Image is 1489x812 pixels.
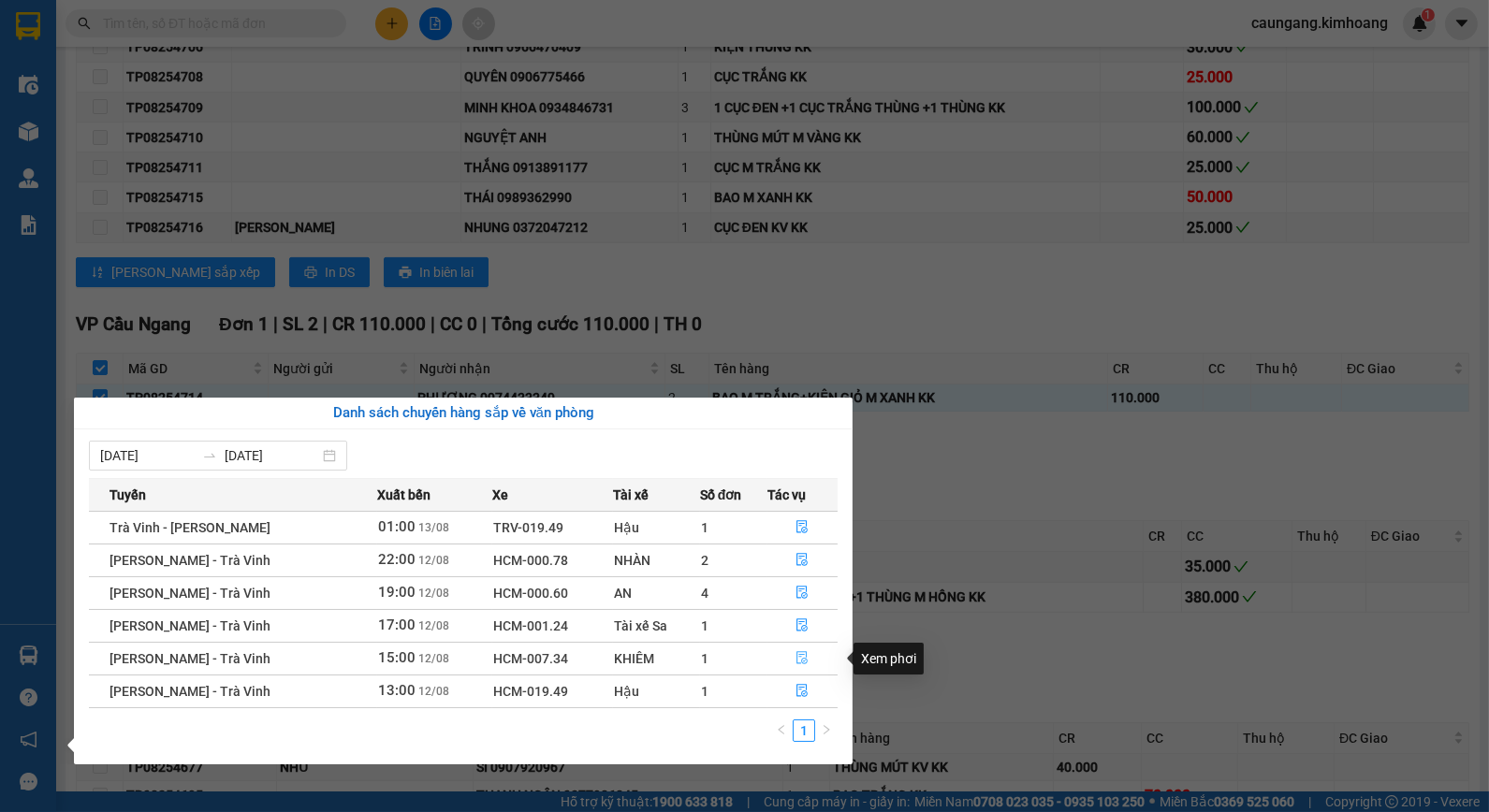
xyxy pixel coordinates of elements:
span: Tài xế [613,485,649,505]
div: Hậu [614,681,699,702]
span: 17:00 [378,616,416,633]
span: 2 [701,553,708,568]
span: HCM-019.49 [493,684,568,699]
span: 19:00 [378,584,416,601]
span: [PERSON_NAME] - Trà Vinh [109,618,270,633]
div: KHIÊM [614,648,699,669]
span: 4 [701,586,708,601]
button: file-done [768,676,838,706]
span: 1 [701,684,708,699]
li: Next Page [815,719,838,742]
span: [PERSON_NAME] - Trà Vinh [109,684,270,699]
span: 12/08 [418,619,449,632]
span: 15:00 [378,649,416,666]
button: file-done [768,644,838,674]
span: Tác vụ [767,485,806,505]
span: 13:00 [378,682,416,699]
span: 22:00 [378,551,416,568]
button: right [815,719,838,742]
span: 12/08 [418,587,449,600]
input: Đến ngày [225,445,319,466]
span: [PERSON_NAME] - Trà Vinh [109,586,270,601]
div: Tài xế Sa [614,616,699,636]
div: Xem phơi [854,643,924,674]
span: file-done [796,618,809,633]
span: file-done [796,651,809,666]
span: [PERSON_NAME] - Trà Vinh [109,553,270,568]
span: 12/08 [418,652,449,665]
span: 12/08 [418,554,449,567]
span: HCM-000.60 [493,586,568,601]
span: swap-right [202,448,217,463]
span: 12/08 [418,685,449,698]
button: file-done [768,578,838,608]
span: 1 [701,618,708,633]
div: AN [614,583,699,603]
span: HCM-000.78 [493,553,568,568]
button: file-done [768,545,838,575]
span: left [776,724,787,735]
span: Xe [492,485,508,505]
span: file-done [796,586,809,601]
span: right [821,724,832,735]
span: 1 [701,520,708,535]
span: Số đơn [700,485,742,505]
input: Từ ngày [100,445,195,466]
span: Xuất bến [377,485,431,505]
span: file-done [796,553,809,568]
button: file-done [768,611,838,641]
span: [PERSON_NAME] - Trà Vinh [109,651,270,666]
span: 1 [701,651,708,666]
span: TRV-019.49 [493,520,563,535]
span: 13/08 [418,521,449,534]
div: Danh sách chuyến hàng sắp về văn phòng [89,402,838,425]
span: Trà Vinh - [PERSON_NAME] [109,520,270,535]
span: file-done [796,520,809,535]
span: HCM-007.34 [493,651,568,666]
span: 01:00 [378,518,416,535]
span: file-done [796,684,809,699]
button: file-done [768,513,838,543]
li: Previous Page [770,719,793,742]
button: left [770,719,793,742]
li: 1 [793,719,815,742]
span: Tuyến [109,485,146,505]
span: HCM-001.24 [493,618,568,633]
div: NHÀN [614,550,699,571]
div: Hậu [614,517,699,538]
span: to [202,448,217,463]
a: 1 [794,720,814,741]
